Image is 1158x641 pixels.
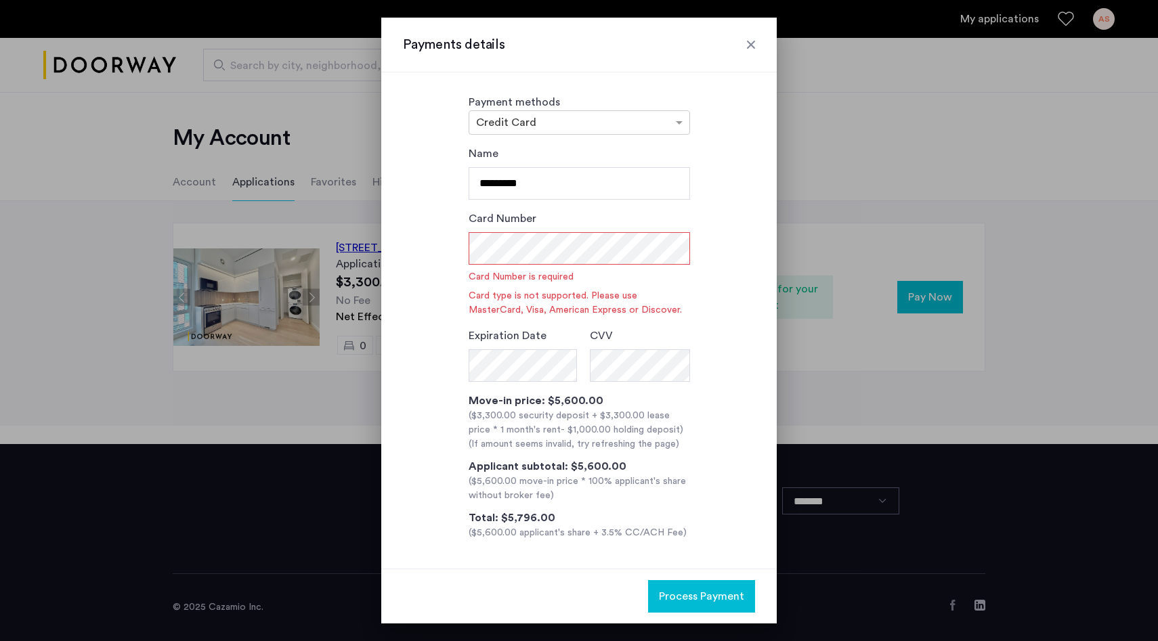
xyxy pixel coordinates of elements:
[403,35,755,54] h3: Payments details
[648,580,755,613] button: button
[469,211,536,227] label: Card Number
[469,146,498,162] label: Name
[469,512,555,523] span: Total: $5,796.00
[469,437,690,451] div: (If amount seems invalid, try refreshing the page)
[469,526,690,540] div: ($5,600.00 applicant's share + 3.5% CC/ACH Fee)
[469,289,690,316] span: Card type is not supported. Please use MasterCard, Visa, American Express or Discover.
[469,393,690,409] div: Move-in price: $5,600.00
[469,270,690,284] span: Card Number is required
[469,328,546,344] label: Expiration Date
[469,97,560,108] label: Payment methods
[469,474,690,503] div: ($5,600.00 move-in price * 100% applicant's share without broker fee)
[590,328,613,344] label: CVV
[469,458,690,474] div: Applicant subtotal: $5,600.00
[561,425,680,435] span: - $1,000.00 holding deposit
[659,588,744,604] span: Process Payment
[469,409,690,437] div: ($3,300.00 security deposit + $3,300.00 lease price * 1 month's rent )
